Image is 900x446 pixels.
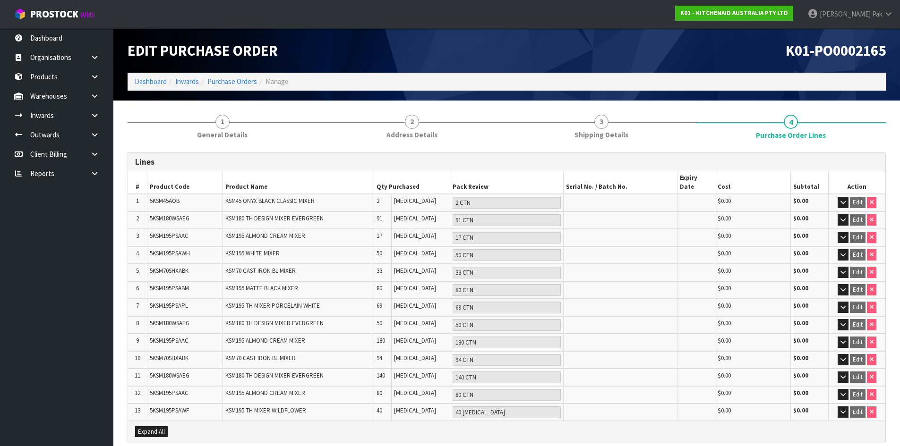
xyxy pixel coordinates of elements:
span: [PERSON_NAME] [820,9,871,18]
span: Pak [872,9,883,18]
span: 5KSM180WSAEG [150,319,189,327]
span: 5KSM70SHXABK [150,267,189,275]
button: Edit [850,354,866,365]
strong: $0.00 [793,371,808,379]
th: Subtotal [791,171,829,194]
span: 69 [377,302,382,310]
button: Edit [850,371,866,383]
th: Action [829,171,885,194]
th: Serial No. / Batch No. [564,171,677,194]
a: K01 - KITCHENAID AUSTRALIA PTY LTD [675,6,793,21]
span: ProStock [30,8,78,20]
span: 5KSM195PSAAC [150,232,189,240]
span: $0.00 [718,249,731,257]
button: Edit [850,197,866,208]
span: $0.00 [718,302,731,310]
strong: $0.00 [793,284,808,292]
strong: $0.00 [793,302,808,310]
span: 1 [136,197,139,205]
th: Expiry Date [677,171,715,194]
span: 50 [377,319,382,327]
span: KSM70 CAST IRON BL MIXER [225,267,296,275]
a: Dashboard [135,77,167,86]
button: Edit [850,232,866,243]
input: Pack Review [453,337,561,348]
th: Product Name [223,171,374,194]
input: Pack Review [453,371,561,383]
strong: $0.00 [793,389,808,397]
input: Pack Review [453,249,561,261]
span: 5KSM195PSAWH [150,249,190,257]
span: 4 [136,249,139,257]
span: KSM195 ALMOND CREAM MIXER [225,389,305,397]
button: Edit [850,406,866,418]
strong: K01 - KITCHENAID AUSTRALIA PTY LTD [680,9,788,17]
span: KSM195 WHITE MIXER [225,249,280,257]
span: 2 [405,115,419,129]
span: 180 [377,337,385,345]
th: Pack Review [450,171,563,194]
span: Edit Purchase Order [128,41,278,60]
span: KSM70 CAST IRON BL MIXER [225,354,296,362]
span: 17 [377,232,382,240]
button: Edit [850,337,866,348]
h3: Lines [135,158,878,167]
strong: $0.00 [793,249,808,257]
span: 80 [377,389,382,397]
th: Qty Purchased [374,171,450,194]
span: 6 [136,284,139,292]
span: [MEDICAL_DATA] [394,249,436,257]
span: 80 [377,284,382,292]
button: Edit [850,284,866,295]
span: 140 [377,371,385,379]
span: K01-PO0002165 [786,41,886,60]
input: Pack Review [453,214,561,226]
input: Pack Review [453,389,561,401]
span: [MEDICAL_DATA] [394,389,436,397]
a: Purchase Orders [207,77,257,86]
span: 12 [135,389,140,397]
span: 5KSM195PSABM [150,284,189,292]
span: [MEDICAL_DATA] [394,214,436,222]
button: Edit [850,249,866,261]
span: 3 [136,232,139,240]
span: 91 [377,214,382,222]
span: $0.00 [718,319,731,327]
button: Expand All [135,426,168,438]
strong: $0.00 [793,214,808,222]
span: $0.00 [718,267,731,275]
span: 50 [377,249,382,257]
a: Inwards [175,77,199,86]
button: Edit [850,389,866,400]
span: 3 [594,115,609,129]
span: 5KSM180WSAEG [150,214,189,222]
span: [MEDICAL_DATA] [394,232,436,240]
input: Pack Review [453,284,561,296]
span: 1 [215,115,230,129]
span: [MEDICAL_DATA] [394,319,436,327]
span: Address Details [386,130,437,140]
img: cube-alt.png [14,8,26,20]
span: $0.00 [718,197,731,205]
span: KSM195 ALMOND CREAM MIXER [225,337,305,345]
input: Pack Review [453,354,561,366]
strong: $0.00 [793,406,808,414]
span: 40 [377,406,382,414]
span: [MEDICAL_DATA] [394,354,436,362]
span: KSM45 ONYX BLACK CLASSIC MIXER [225,197,315,205]
span: KSM195 MATTE BLACK MIXER [225,284,298,292]
input: Pack Review [453,406,561,418]
span: KSM180 TH DESIGN MIXER EVERGREEN [225,214,324,222]
th: # [128,171,147,194]
span: 5KSM180WSAEG [150,371,189,379]
span: [MEDICAL_DATA] [394,371,436,379]
span: 5KSM195PSAPL [150,302,188,310]
span: Expand All [138,428,165,436]
span: 2 [136,214,139,222]
strong: $0.00 [793,197,808,205]
span: KSM195 TH MIXER PORCELAIN WHITE [225,302,320,310]
strong: $0.00 [793,232,808,240]
input: Pack Review [453,319,561,331]
span: [MEDICAL_DATA] [394,197,436,205]
span: Shipping Details [574,130,628,140]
